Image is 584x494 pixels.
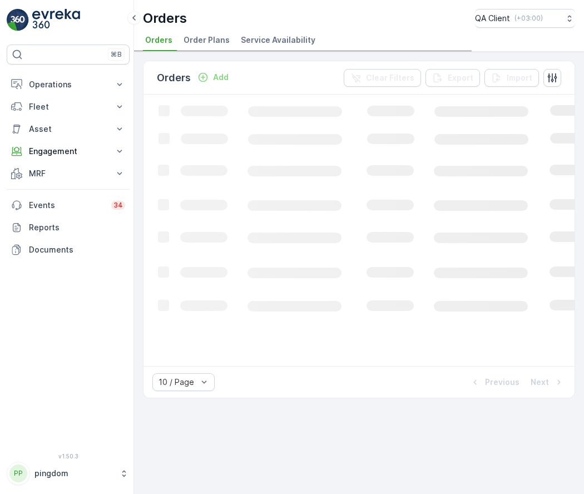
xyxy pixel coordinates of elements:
[475,9,575,28] button: QA Client(+03:00)
[145,34,172,46] span: Orders
[7,194,130,216] a: Events34
[425,69,480,87] button: Export
[448,72,473,83] p: Export
[468,376,521,389] button: Previous
[29,200,105,211] p: Events
[7,216,130,239] a: Reports
[34,468,114,479] p: pingdom
[507,72,532,83] p: Import
[193,71,233,84] button: Add
[531,377,549,388] p: Next
[9,465,27,482] div: PP
[344,69,421,87] button: Clear Filters
[7,162,130,185] button: MRF
[111,50,122,59] p: ⌘B
[366,72,414,83] p: Clear Filters
[7,73,130,96] button: Operations
[29,123,107,135] p: Asset
[241,34,315,46] span: Service Availability
[29,79,107,90] p: Operations
[143,9,187,27] p: Orders
[7,9,29,31] img: logo
[475,13,510,24] p: QA Client
[7,239,130,261] a: Documents
[7,453,130,460] span: v 1.50.3
[485,377,519,388] p: Previous
[7,140,130,162] button: Engagement
[32,9,80,31] img: logo_light-DOdMpM7g.png
[529,376,566,389] button: Next
[157,70,191,86] p: Orders
[29,146,107,157] p: Engagement
[7,118,130,140] button: Asset
[7,96,130,118] button: Fleet
[113,201,123,210] p: 34
[184,34,230,46] span: Order Plans
[484,69,539,87] button: Import
[29,168,107,179] p: MRF
[213,72,229,83] p: Add
[7,462,130,485] button: PPpingdom
[29,244,125,255] p: Documents
[29,101,107,112] p: Fleet
[29,222,125,233] p: Reports
[514,14,543,23] p: ( +03:00 )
